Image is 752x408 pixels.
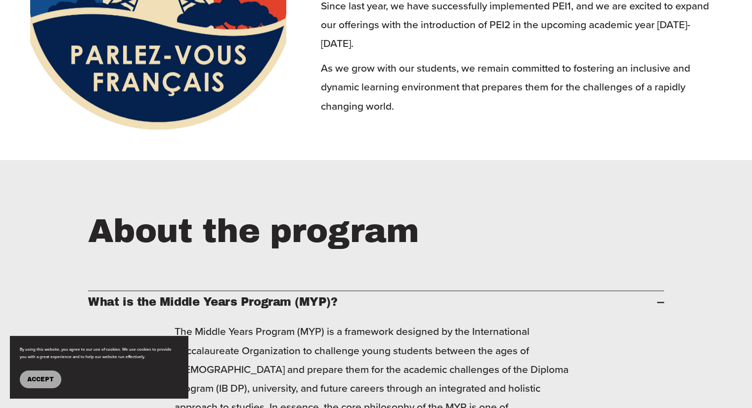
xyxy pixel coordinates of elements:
[88,296,657,308] span: What is the Middle Years Program (MYP)?
[10,336,188,398] section: Cookie banner
[320,58,722,115] p: As we grow with our students, we remain committed to fostering an inclusive and dynamic learning ...
[27,376,54,383] span: Accept
[88,209,635,253] h2: About the program
[20,370,61,388] button: Accept
[88,291,664,316] button: What is the Middle Years Program (MYP)?
[20,346,178,361] p: By using this website, you agree to our use of cookies. We use cookies to provide you with a grea...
